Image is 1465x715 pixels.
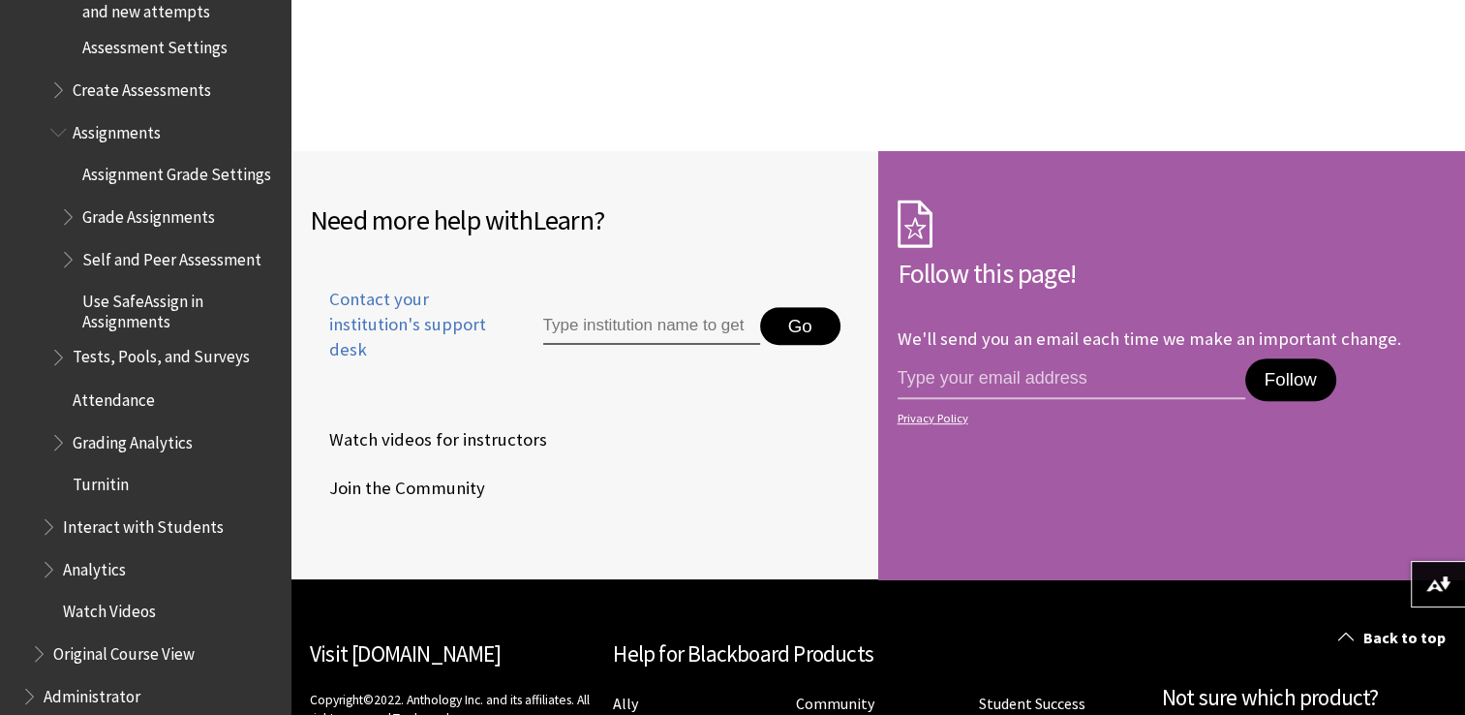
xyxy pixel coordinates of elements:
[73,468,129,494] span: Turnitin
[82,286,277,331] span: Use SafeAssign in Assignments
[979,694,1085,714] a: Student Success
[543,307,760,346] input: Type institution name to get support
[1162,681,1446,715] h2: Not sure which product?
[82,159,271,185] span: Assignment Grade Settings
[533,202,594,237] span: Learn
[73,383,155,409] span: Attendance
[613,694,638,714] a: Ally
[1245,358,1336,401] button: Follow
[613,637,1143,671] h2: Help for Blackboard Products
[310,287,499,387] a: Contact your institution's support desk
[310,474,489,503] a: Join the Community
[82,32,228,58] span: Assessment Settings
[44,679,140,705] span: Administrator
[53,637,195,663] span: Original Course View
[73,116,161,142] span: Assignments
[898,412,1441,425] a: Privacy Policy
[898,327,1401,350] p: We'll send you an email each time we make an important change.
[310,474,485,503] span: Join the Community
[82,201,215,227] span: Grade Assignments
[63,552,126,578] span: Analytics
[73,341,250,367] span: Tests, Pools, and Surveys
[310,200,859,240] h2: Need more help with ?
[73,74,211,100] span: Create Assessments
[310,425,547,454] span: Watch videos for instructors
[73,425,193,451] span: Grading Analytics
[898,253,1447,294] h2: Follow this page!
[310,425,551,454] a: Watch videos for instructors
[310,639,501,668] a: Visit [DOMAIN_NAME]
[310,287,499,363] span: Contact your institution's support desk
[1324,620,1465,656] a: Back to top
[63,510,224,536] span: Interact with Students
[82,243,261,269] span: Self and Peer Assessment
[63,595,156,621] span: Watch Videos
[898,358,1245,399] input: email address
[898,200,932,248] img: Subscription Icon
[760,307,840,346] button: Go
